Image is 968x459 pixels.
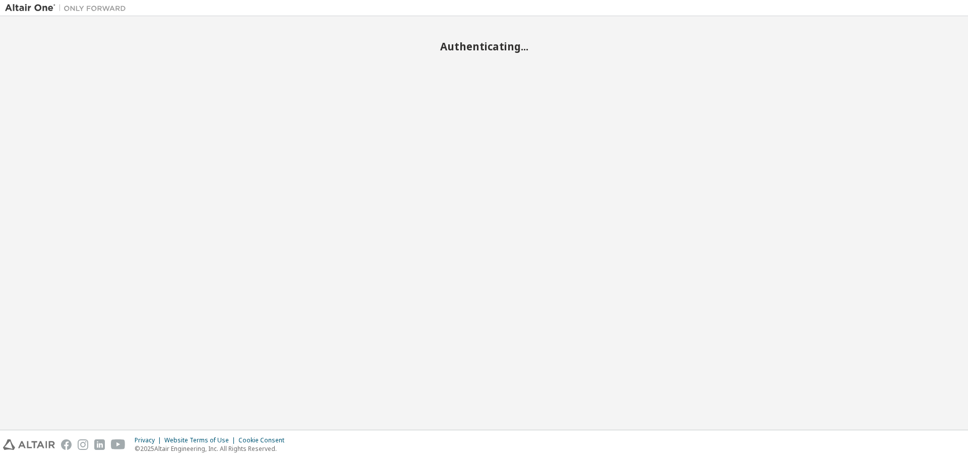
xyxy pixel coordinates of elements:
div: Cookie Consent [238,436,290,444]
img: altair_logo.svg [3,439,55,450]
div: Privacy [135,436,164,444]
img: youtube.svg [111,439,126,450]
img: instagram.svg [78,439,88,450]
div: Website Terms of Use [164,436,238,444]
img: facebook.svg [61,439,72,450]
h2: Authenticating... [5,40,963,53]
p: © 2025 Altair Engineering, Inc. All Rights Reserved. [135,444,290,453]
img: Altair One [5,3,131,13]
img: linkedin.svg [94,439,105,450]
